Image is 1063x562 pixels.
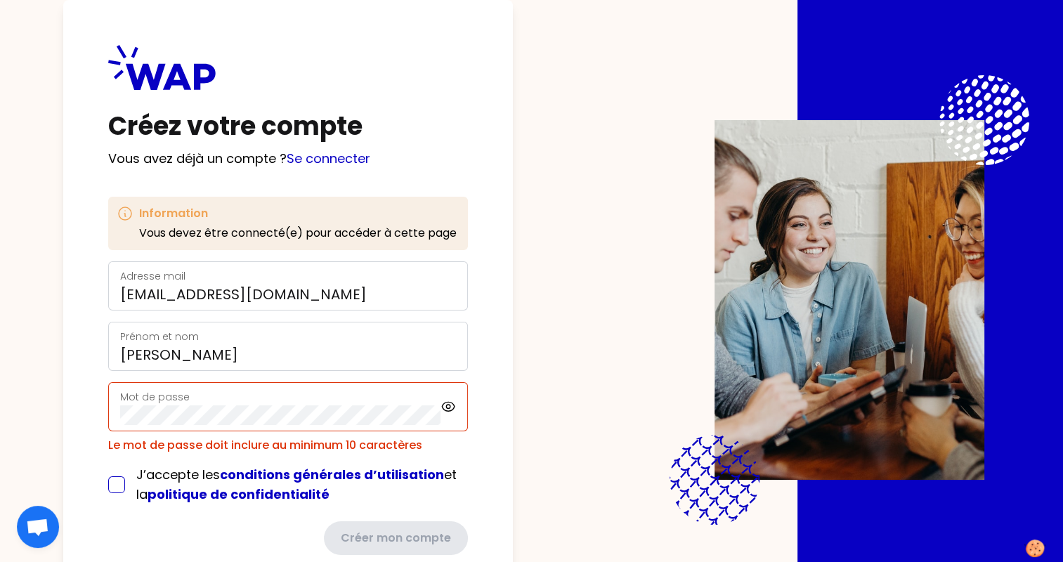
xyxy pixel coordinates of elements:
[136,466,457,503] span: J’accepte les et la
[120,390,190,404] label: Mot de passe
[139,205,457,222] h3: Information
[120,269,185,283] label: Adresse mail
[715,120,984,480] img: Description
[139,225,457,242] p: Vous devez être connecté(e) pour accéder à cette page
[108,149,468,169] p: Vous avez déjà un compte ?
[108,437,468,454] div: Le mot de passe doit inclure au minimum 10 caractères
[17,506,59,548] div: Ouvrir le chat
[108,112,468,140] h1: Créez votre compte
[120,329,199,344] label: Prénom et nom
[148,485,330,503] a: politique de confidentialité
[220,466,444,483] a: conditions générales d’utilisation
[287,150,370,167] a: Se connecter
[324,521,468,555] button: Créer mon compte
